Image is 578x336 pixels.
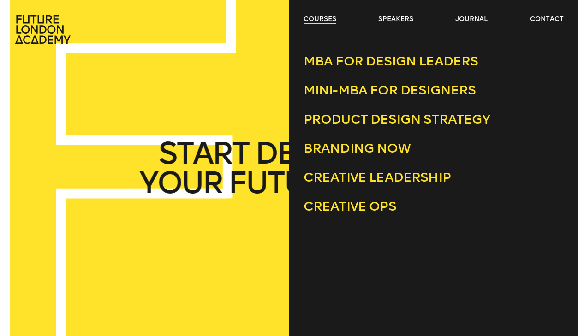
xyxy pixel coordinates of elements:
[304,47,564,76] a: MBA for Design Leaders
[304,105,564,134] a: Product Design Strategy
[304,134,564,163] a: Branding Now
[304,163,564,192] a: Creative Leadership
[304,170,451,185] span: Creative Leadership
[304,76,564,105] a: Mini-MBA for Designers
[304,83,476,98] span: Mini-MBA for Designers
[455,15,488,24] a: journal
[304,112,490,127] span: Product Design Strategy
[304,15,336,24] a: courses
[378,15,413,24] a: speakers
[304,199,396,214] span: Creative Ops
[530,15,564,24] a: contact
[304,53,478,69] span: MBA for Design Leaders
[304,141,411,156] span: Branding Now
[304,192,564,221] a: Creative Ops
